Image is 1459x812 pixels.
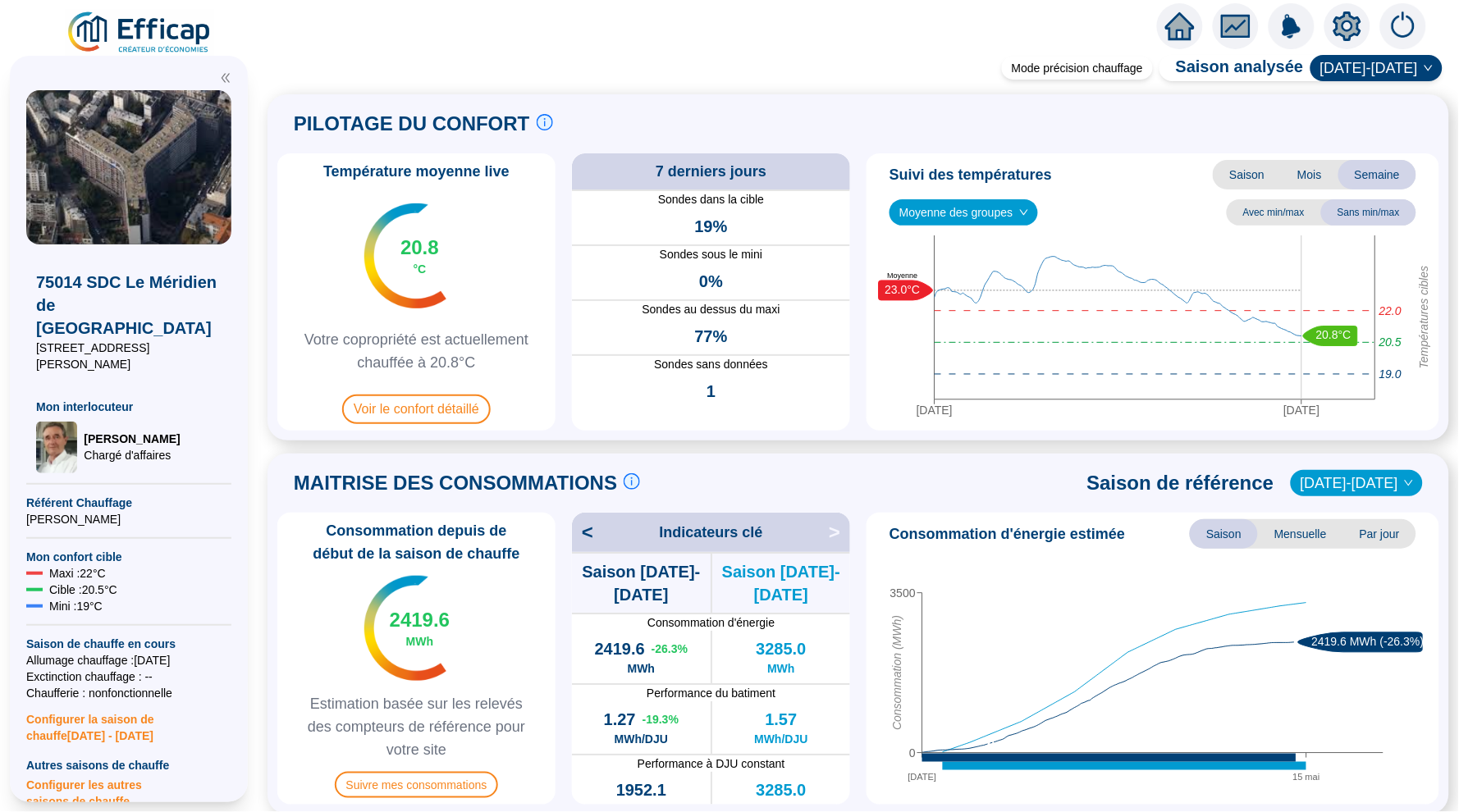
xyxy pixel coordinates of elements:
span: Autres saisons de chauffe [26,757,231,773]
span: Consommation d'énergie estimée [890,522,1125,545]
span: 19% [694,215,727,238]
span: Par jour [1343,519,1416,549]
tspan: [DATE] [1283,404,1320,417]
tspan: 19.0 [1379,367,1402,381]
span: setting [1333,11,1362,41]
span: Configurer les autres saisons de chauffe [26,773,231,810]
span: 7 derniers jours [656,160,766,183]
span: Exctinction chauffage : -- [26,668,231,685]
span: PILOTAGE DU CONFORT [294,111,530,137]
span: Température moyenne live [313,160,519,183]
tspan: 0 [909,746,916,760]
span: Voir le confort détaillé [342,395,491,424]
span: MWh/DJU [754,731,807,747]
span: [PERSON_NAME] [84,431,180,447]
span: Mensuelle [1258,519,1343,549]
span: 1952.1 [616,778,666,801]
span: Mon confort cible [26,549,231,565]
span: Référent Chauffage [26,495,231,511]
span: 2024-2025 [1320,56,1433,80]
span: down [1404,478,1414,488]
tspan: 22.0 [1379,304,1402,317]
span: MWh [406,633,433,650]
span: Consommation depuis de début de la saison de chauffe [284,519,549,565]
span: > [829,519,850,545]
span: down [1019,208,1029,217]
span: 3285.0 [756,637,806,660]
span: °C [414,261,427,277]
span: Maxi : 22 °C [49,565,106,582]
span: MWh/DJU [615,731,668,747]
span: Sondes au dessus du maxi [572,301,850,318]
span: < [572,519,593,545]
span: Indicateurs clé [659,521,762,544]
span: 1 [707,380,716,403]
img: alerts [1380,3,1426,49]
span: MWh [767,660,794,677]
span: Sondes dans la cible [572,191,850,208]
span: Performance du batiment [572,685,850,701]
span: Suivre mes consommations [335,772,499,798]
span: Mini : 19 °C [49,598,103,614]
span: Mois [1281,160,1338,189]
tspan: 3500 [890,586,916,600]
img: indicateur températures [364,576,447,681]
span: Saison [DATE]-[DATE] [712,560,851,606]
span: 2016-2017 [1301,471,1413,495]
span: Chargé d'affaires [84,447,180,463]
span: MAITRISE DES CONSOMMATIONS [294,470,617,496]
span: Allumage chauffage : [DATE] [26,652,231,668]
text: 2419.6 MWh (-26.3%) [1312,635,1425,648]
tspan: [DATE] [908,773,937,782]
span: 2419.6 [594,637,644,660]
span: Consommation d'énergie [572,614,850,631]
span: 1.27 [604,708,636,731]
span: [STREET_ADDRESS][PERSON_NAME] [36,340,222,372]
tspan: 15 mai [1293,773,1320,782]
span: 20.8 [400,235,439,261]
span: Saison [DATE]-[DATE] [572,560,711,606]
span: Sondes sans données [572,356,850,373]
span: Saison de chauffe en cours [26,636,231,652]
text: Moyenne [887,271,917,280]
span: Semaine [1338,160,1416,189]
span: 1.57 [765,708,797,731]
span: Saison analysée [1159,55,1304,81]
div: Mode précision chauffage [1002,57,1153,80]
span: Saison de référence [1087,470,1274,496]
img: alerts [1269,3,1315,49]
span: 0% [699,270,723,293]
span: 3285.0 [756,778,806,801]
span: MWh [628,660,655,677]
tspan: Températures cibles [1418,266,1431,369]
span: fund [1221,11,1251,41]
span: Moyenne des groupes [899,200,1028,225]
span: Chaufferie : non fonctionnelle [26,685,231,701]
span: Saison [1190,519,1258,549]
span: 77% [694,325,727,348]
img: indicateur températures [364,203,447,308]
span: Suivi des températures [890,163,1052,186]
text: 20.8°C [1316,328,1352,341]
span: Saison [1213,160,1281,189]
img: Chargé d'affaires [36,422,77,474]
span: 2419.6 [390,607,450,633]
span: Cible : 20.5 °C [49,582,117,598]
span: info-circle [624,473,640,490]
text: 23.0°C [885,283,921,296]
span: Sondes sous le mini [572,246,850,263]
span: Avec min/max [1227,199,1321,226]
span: Performance à DJU constant [572,755,850,772]
img: efficap energie logo [66,10,214,56]
span: Sans min/max [1321,199,1416,226]
span: [PERSON_NAME] [26,511,231,527]
span: Mon interlocuteur [36,399,222,415]
span: double-left [220,72,231,84]
tspan: [DATE] [917,404,953,417]
span: Estimation basée sur les relevés des compteurs de référence pour votre site [284,692,549,761]
span: home [1165,11,1195,41]
tspan: Consommation (MWh) [891,615,904,730]
span: Votre copropriété est actuellement chauffée à 20.8°C [284,328,549,374]
tspan: 20.5 [1379,335,1402,349]
span: 75014 SDC Le Méridien de [GEOGRAPHIC_DATA] [36,271,222,340]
